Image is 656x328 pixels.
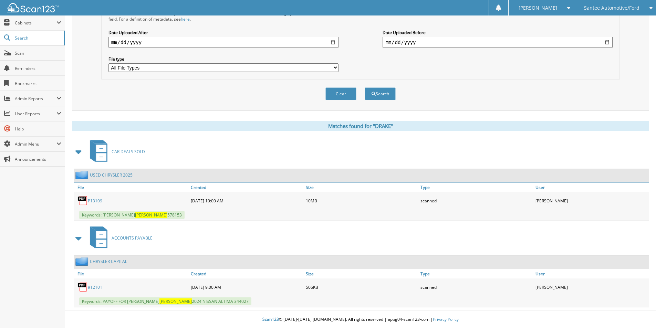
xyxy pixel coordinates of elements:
[383,37,613,48] input: end
[15,35,60,41] span: Search
[325,87,356,100] button: Clear
[189,269,304,278] a: Created
[79,211,185,219] span: Keywords: [PERSON_NAME] 578153
[90,172,133,178] a: USED CHRYSLER 2025
[181,16,190,22] a: here
[534,194,649,208] div: [PERSON_NAME]
[72,121,649,131] div: Matches found for "DRAKE"
[75,257,90,266] img: folder2.png
[304,194,419,208] div: 10MB
[15,96,56,102] span: Admin Reports
[15,126,61,132] span: Help
[74,269,189,278] a: File
[189,194,304,208] div: [DATE] 10:00 AM
[419,194,534,208] div: scanned
[77,282,88,292] img: PDF.png
[189,183,304,192] a: Created
[108,37,339,48] input: start
[108,56,339,62] label: File type
[15,20,56,26] span: Cabinets
[15,156,61,162] span: Announcements
[88,198,102,204] a: P13109
[304,183,419,192] a: Size
[304,269,419,278] a: Size
[86,138,145,165] a: CAR DEALS SOLD
[77,195,88,206] img: PDF.png
[15,81,61,86] span: Bookmarks
[15,141,56,147] span: Admin Menu
[79,297,251,305] span: Keywords: PAYOFF FOR [PERSON_NAME] 2024 NISSAN ALTIMA 344027
[534,183,649,192] a: User
[112,235,153,241] span: ACCOUNTS PAYABLE
[90,258,127,264] a: CHRYSLER CAPITAL
[365,87,396,100] button: Search
[262,316,279,322] span: Scan123
[159,298,192,304] span: [PERSON_NAME]
[15,65,61,71] span: Reminders
[112,149,145,155] span: CAR DEALS SOLD
[419,183,534,192] a: Type
[108,10,339,22] div: All metadata fields are searched by default. Select a cabinet with metadata to enable filtering b...
[189,280,304,294] div: [DATE] 9:00 AM
[15,50,61,56] span: Scan
[65,311,656,328] div: © [DATE]-[DATE] [DOMAIN_NAME]. All rights reserved | appg04-scan123-com |
[419,269,534,278] a: Type
[584,6,639,10] span: Santee Automotive/Ford
[75,171,90,179] img: folder2.png
[15,111,56,117] span: User Reports
[534,269,649,278] a: User
[534,280,649,294] div: [PERSON_NAME]
[7,3,59,12] img: scan123-logo-white.svg
[519,6,557,10] span: [PERSON_NAME]
[304,280,419,294] div: 506KB
[419,280,534,294] div: scanned
[433,316,459,322] a: Privacy Policy
[74,183,189,192] a: File
[622,295,656,328] iframe: Chat Widget
[383,30,613,35] label: Date Uploaded Before
[86,224,153,252] a: ACCOUNTS PAYABLE
[135,212,167,218] span: [PERSON_NAME]
[108,30,339,35] label: Date Uploaded After
[88,284,102,290] a: 912101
